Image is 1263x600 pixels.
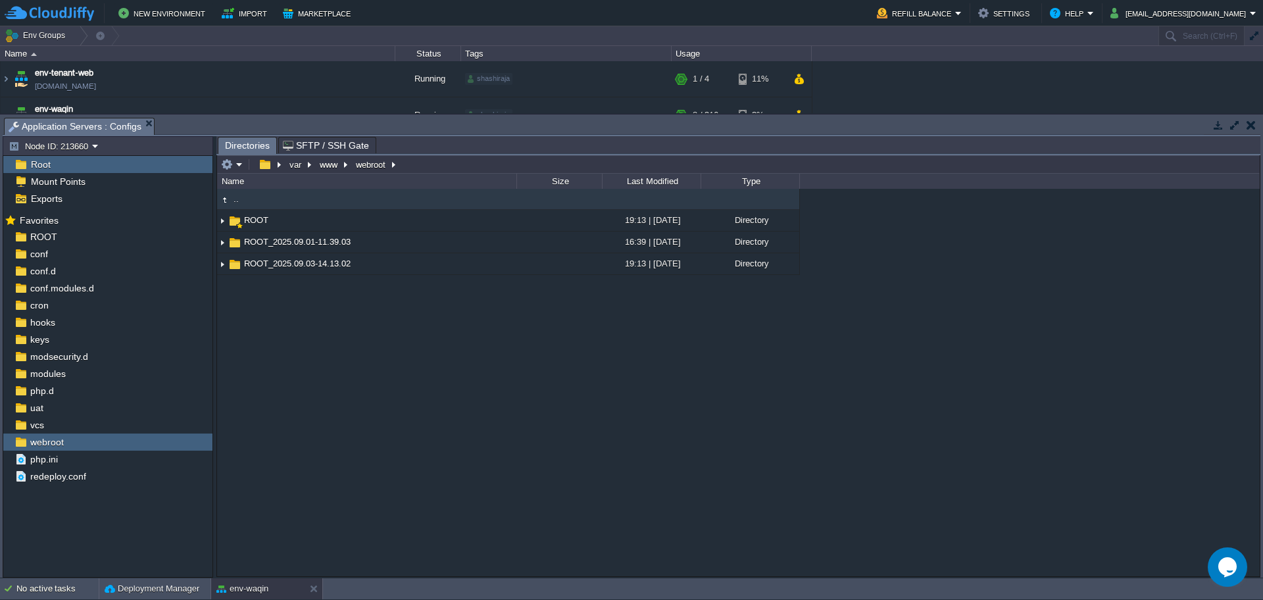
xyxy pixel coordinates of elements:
[395,61,461,97] div: Running
[35,103,73,116] a: env-waqin
[283,137,369,153] span: SFTP / SSH Gate
[603,174,701,189] div: Last Modified
[354,159,389,170] button: webroot
[5,26,70,45] button: Env Groups
[28,248,50,260] a: conf
[17,215,61,226] a: Favorites
[12,97,30,133] img: AMDAwAAAACH5BAEAAAAALAAAAAABAAEAAAICRAEAOw==
[739,61,781,97] div: 11%
[222,5,271,21] button: Import
[1110,5,1250,21] button: [EMAIL_ADDRESS][DOMAIN_NAME]
[28,470,88,482] a: redeploy.conf
[217,254,228,274] img: AMDAwAAAACH5BAEAAAAALAAAAAABAAEAAAICRAEAOw==
[1208,547,1250,587] iframe: chat widget
[28,351,90,362] a: modsecurity.d
[118,5,209,21] button: New Environment
[602,210,701,230] div: 19:13 | [DATE]
[396,46,460,61] div: Status
[28,453,60,465] a: php.ini
[465,109,512,121] div: shashiraja
[216,582,268,595] button: env-waqin
[28,402,45,414] a: uat
[702,174,799,189] div: Type
[28,368,68,380] span: modules
[228,214,242,228] img: AMDAwAAAACH5BAEAAAAALAAAAAABAAEAAAICRAEAOw==
[1,97,11,133] img: AMDAwAAAACH5BAEAAAAALAAAAAABAAEAAAICRAEAOw==
[28,265,58,277] a: conf.d
[31,53,37,56] img: AMDAwAAAACH5BAEAAAAALAAAAAABAAEAAAICRAEAOw==
[28,436,66,448] a: webroot
[1,61,11,97] img: AMDAwAAAACH5BAEAAAAALAAAAAABAAEAAAICRAEAOw==
[28,176,87,187] a: Mount Points
[217,193,232,207] img: AMDAwAAAACH5BAEAAAAALAAAAAABAAEAAAICRAEAOw==
[28,193,64,205] a: Exports
[978,5,1033,21] button: Settings
[28,316,57,328] a: hooks
[242,215,270,225] a: ROOT
[9,140,92,152] button: Node ID: 213660
[35,66,93,80] a: env-tenant-web
[217,155,1260,174] input: Click to enter the path
[701,210,799,230] div: Directory
[28,282,96,294] a: conf.modules.d
[12,61,30,97] img: AMDAwAAAACH5BAEAAAAALAAAAAABAAEAAAICRAEAOw==
[218,174,516,189] div: Name
[395,97,461,133] div: Running
[232,193,241,205] a: ..
[602,253,701,274] div: 19:13 | [DATE]
[318,159,341,170] button: www
[28,231,59,243] a: ROOT
[16,578,99,599] div: No active tasks
[1050,5,1087,21] button: Help
[518,174,602,189] div: Size
[9,118,141,135] span: Application Servers : Configs
[225,137,270,154] span: Directories
[228,257,242,272] img: AMDAwAAAACH5BAEAAAAALAAAAAABAAEAAAICRAEAOw==
[287,159,305,170] button: var
[217,211,228,231] img: AMDAwAAAACH5BAEAAAAALAAAAAABAAEAAAICRAEAOw==
[28,299,51,311] a: cron
[35,80,96,93] a: [DOMAIN_NAME]
[5,5,94,22] img: CloudJiffy
[465,73,512,85] div: shashiraja
[693,97,718,133] div: 8 / 316
[1,46,395,61] div: Name
[693,61,709,97] div: 1 / 4
[602,232,701,252] div: 16:39 | [DATE]
[739,97,781,133] div: 3%
[701,232,799,252] div: Directory
[242,258,353,269] a: ROOT_2025.09.03-14.13.02
[28,419,46,431] a: vcs
[242,214,270,226] span: ROOT
[877,5,955,21] button: Refill Balance
[28,159,53,170] a: Root
[462,46,671,61] div: Tags
[28,385,56,397] a: php.d
[217,232,228,253] img: AMDAwAAAACH5BAEAAAAALAAAAAABAAEAAAICRAEAOw==
[283,5,355,21] button: Marketplace
[28,334,51,345] a: keys
[105,582,199,595] button: Deployment Manager
[672,46,811,61] div: Usage
[242,236,353,247] a: ROOT_2025.09.01-11.39.03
